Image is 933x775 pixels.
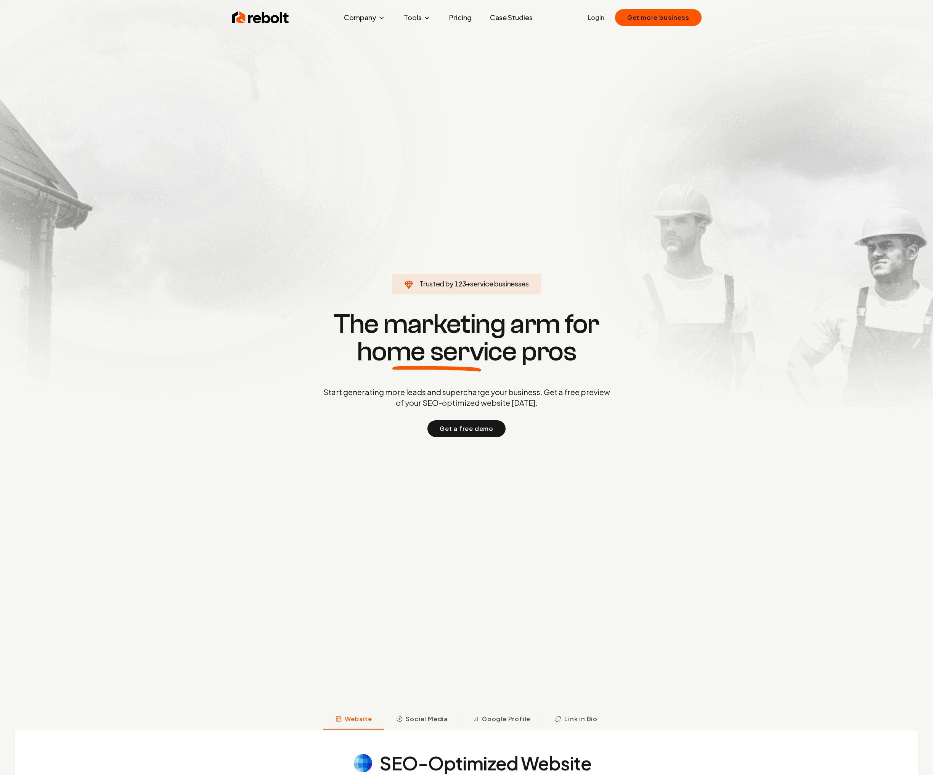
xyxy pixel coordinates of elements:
[398,10,437,25] button: Tools
[482,714,530,724] span: Google Profile
[284,310,650,365] h1: The marketing arm for pros
[484,10,539,25] a: Case Studies
[466,279,470,288] span: +
[384,710,460,730] button: Social Media
[380,754,592,772] h4: SEO-Optimized Website
[338,10,392,25] button: Company
[322,387,612,408] p: Start generating more leads and supercharge your business. Get a free preview of your SEO-optimiz...
[323,710,384,730] button: Website
[588,13,604,22] a: Login
[615,9,702,26] button: Get more business
[427,420,506,437] button: Get a free demo
[443,10,478,25] a: Pricing
[232,10,289,25] img: Rebolt Logo
[470,279,529,288] span: service businesses
[345,714,372,724] span: Website
[564,714,597,724] span: Link in Bio
[460,710,543,730] button: Google Profile
[543,710,610,730] button: Link in Bio
[454,278,466,289] span: 123
[357,338,517,365] span: home service
[406,714,448,724] span: Social Media
[419,279,453,288] span: Trusted by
